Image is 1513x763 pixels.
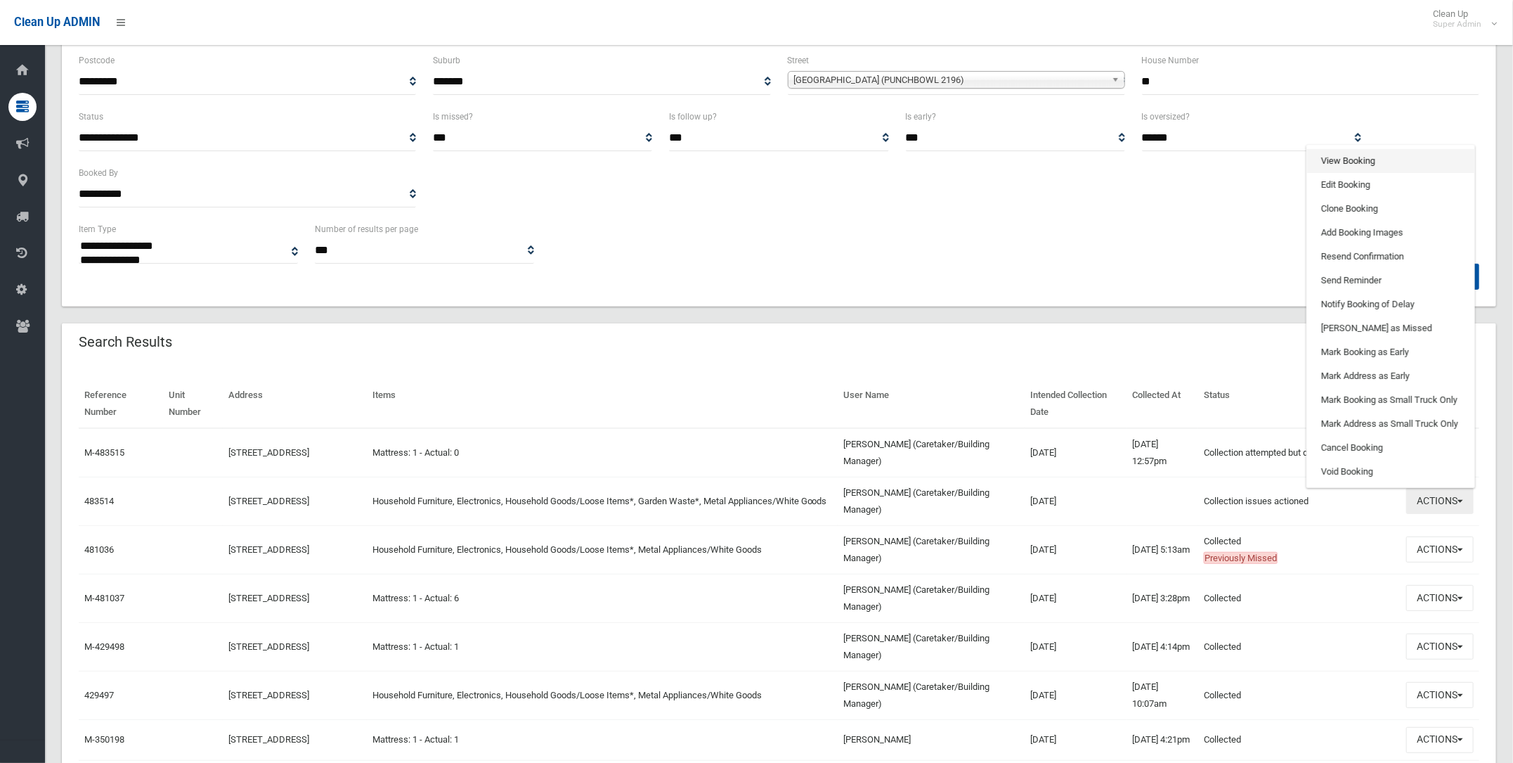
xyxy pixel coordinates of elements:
[367,622,838,671] td: Mattress: 1 - Actual: 1
[838,719,1025,760] td: [PERSON_NAME]
[228,447,309,458] a: [STREET_ADDRESS]
[367,477,838,525] td: Household Furniture, Electronics, Household Goods/Loose Items*, Garden Waste*, Metal Appliances/W...
[838,525,1025,574] td: [PERSON_NAME] (Caretaker/Building Manager)
[228,690,309,700] a: [STREET_ADDRESS]
[79,165,118,181] label: Booked By
[84,496,114,506] a: 483514
[1198,719,1401,760] td: Collected
[79,380,163,428] th: Reference Number
[367,671,838,719] td: Household Furniture, Electronics, Household Goods/Loose Items*, Metal Appliances/White Goods
[84,734,124,745] a: M-350198
[1307,412,1474,436] a: Mark Address as Small Truck Only
[838,574,1025,622] td: [PERSON_NAME] (Caretaker/Building Manager)
[1406,682,1474,708] button: Actions
[1433,19,1481,30] small: Super Admin
[1307,173,1474,197] a: Edit Booking
[1307,293,1474,316] a: Notify Booking of Delay
[1406,537,1474,563] button: Actions
[794,72,1106,89] span: [GEOGRAPHIC_DATA] (PUNCHBOWL 2196)
[367,719,838,760] td: Mattress: 1 - Actual: 1
[1204,552,1278,564] span: Previously Missed
[1127,380,1198,428] th: Collected At
[223,380,366,428] th: Address
[367,380,838,428] th: Items
[1127,719,1198,760] td: [DATE] 4:21pm
[1198,622,1401,671] td: Collected
[1025,622,1127,671] td: [DATE]
[1307,340,1474,364] a: Mark Booking as Early
[1406,488,1474,514] button: Actions
[1406,727,1474,753] button: Actions
[1127,525,1198,574] td: [DATE] 5:13am
[1198,574,1401,622] td: Collected
[1307,460,1474,484] a: Void Booking
[84,641,124,652] a: M-429498
[1142,109,1190,124] label: Is oversized?
[1307,364,1474,388] a: Mark Address as Early
[1127,622,1198,671] td: [DATE] 4:14pm
[84,690,114,700] a: 429497
[14,15,100,29] span: Clean Up ADMIN
[367,525,838,574] td: Household Furniture, Electronics, Household Goods/Loose Items*, Metal Appliances/White Goods
[228,734,309,745] a: [STREET_ADDRESS]
[838,671,1025,719] td: [PERSON_NAME] (Caretaker/Building Manager)
[1426,8,1495,30] span: Clean Up
[228,593,309,603] a: [STREET_ADDRESS]
[1307,197,1474,221] a: Clone Booking
[433,53,460,68] label: Suburb
[62,328,189,356] header: Search Results
[315,222,418,237] label: Number of results per page
[1307,388,1474,412] a: Mark Booking as Small Truck Only
[79,53,115,68] label: Postcode
[1142,53,1200,68] label: House Number
[228,641,309,652] a: [STREET_ADDRESS]
[433,109,473,124] label: Is missed?
[1307,436,1474,460] a: Cancel Booking
[1025,477,1127,525] td: [DATE]
[669,109,717,124] label: Is follow up?
[79,109,103,124] label: Status
[1307,245,1474,269] a: Resend Confirmation
[1127,428,1198,477] td: [DATE] 12:57pm
[838,477,1025,525] td: [PERSON_NAME] (Caretaker/Building Manager)
[1127,671,1198,719] td: [DATE] 10:07am
[84,447,124,458] a: M-483515
[1198,477,1401,525] td: Collection issues actioned
[84,544,114,555] a: 481036
[1406,585,1474,611] button: Actions
[838,428,1025,477] td: [PERSON_NAME] (Caretaker/Building Manager)
[1025,574,1127,622] td: [DATE]
[838,380,1025,428] th: User Name
[228,544,309,555] a: [STREET_ADDRESS]
[1025,671,1127,719] td: [DATE]
[1198,671,1401,719] td: Collected
[1406,634,1474,660] button: Actions
[788,53,810,68] label: Street
[1307,316,1474,340] a: [PERSON_NAME] as Missed
[1307,149,1474,173] a: View Booking
[367,428,838,477] td: Mattress: 1 - Actual: 0
[1307,269,1474,293] a: Send Reminder
[367,574,838,622] td: Mattress: 1 - Actual: 6
[79,222,116,237] label: Item Type
[1198,380,1401,428] th: Status
[1025,380,1127,428] th: Intended Collection Date
[1198,428,1401,477] td: Collection attempted but driver reported issues
[163,380,223,428] th: Unit Number
[838,622,1025,671] td: [PERSON_NAME] (Caretaker/Building Manager)
[906,109,937,124] label: Is early?
[1025,525,1127,574] td: [DATE]
[1127,574,1198,622] td: [DATE] 3:28pm
[1198,525,1401,574] td: Collected
[1025,428,1127,477] td: [DATE]
[84,593,124,603] a: M-481037
[228,496,309,506] a: [STREET_ADDRESS]
[1307,221,1474,245] a: Add Booking Images
[1025,719,1127,760] td: [DATE]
